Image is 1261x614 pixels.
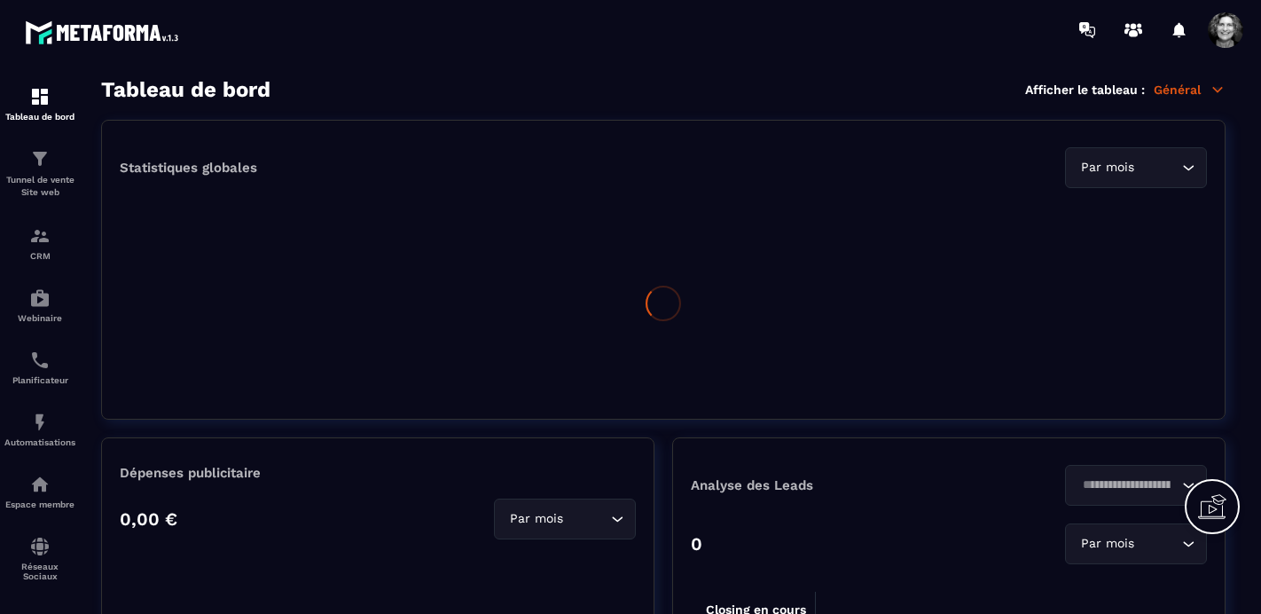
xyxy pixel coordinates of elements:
p: CRM [4,251,75,261]
p: 0,00 € [120,508,177,530]
div: Search for option [1065,465,1207,506]
p: Planificateur [4,375,75,385]
p: Afficher le tableau : [1025,83,1145,97]
img: scheduler [29,350,51,371]
p: Dépenses publicitaire [120,465,636,481]
p: Tableau de bord [4,112,75,122]
input: Search for option [1138,534,1178,554]
img: automations [29,412,51,433]
a: schedulerschedulerPlanificateur [4,336,75,398]
img: automations [29,287,51,309]
a: formationformationTunnel de vente Site web [4,135,75,212]
p: Réseaux Sociaux [4,562,75,581]
img: formation [29,225,51,247]
a: formationformationCRM [4,212,75,274]
p: Général [1154,82,1226,98]
p: 0 [691,533,702,555]
p: Analyse des Leads [691,477,949,493]
p: Espace membre [4,500,75,509]
input: Search for option [567,509,607,529]
input: Search for option [1077,476,1178,495]
input: Search for option [1138,158,1178,177]
a: social-networksocial-networkRéseaux Sociaux [4,523,75,594]
p: Automatisations [4,437,75,447]
span: Par mois [505,509,567,529]
p: Tunnel de vente Site web [4,174,75,199]
img: social-network [29,536,51,557]
span: Par mois [1077,534,1138,554]
div: Search for option [494,499,636,539]
h3: Tableau de bord [101,77,270,102]
a: automationsautomationsEspace membre [4,460,75,523]
a: formationformationTableau de bord [4,73,75,135]
a: automationsautomationsAutomatisations [4,398,75,460]
a: automationsautomationsWebinaire [4,274,75,336]
img: automations [29,474,51,495]
img: formation [29,148,51,169]
img: logo [25,16,184,49]
img: formation [29,86,51,107]
div: Search for option [1065,147,1207,188]
p: Statistiques globales [120,160,257,176]
div: Search for option [1065,523,1207,564]
p: Webinaire [4,313,75,323]
span: Par mois [1077,158,1138,177]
